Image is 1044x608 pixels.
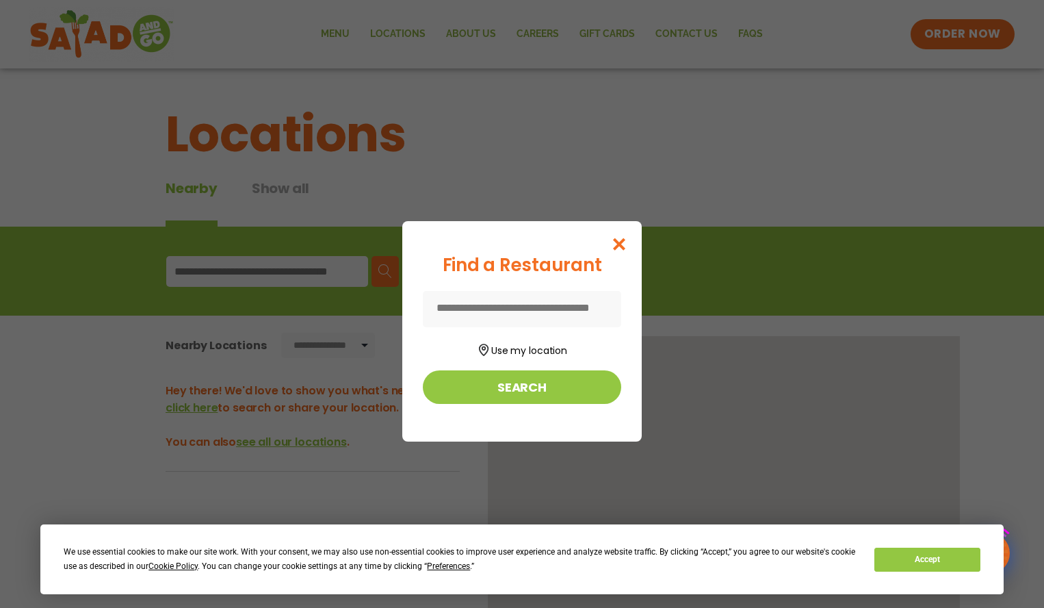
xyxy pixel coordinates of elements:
[64,545,858,574] div: We use essential cookies to make our site work. With your consent, we may also use non-essential ...
[423,252,621,279] div: Find a Restaurant
[874,548,980,572] button: Accept
[597,221,642,267] button: Close modal
[40,524,1004,594] div: Cookie Consent Prompt
[427,561,470,571] span: Preferences
[423,370,621,404] button: Search
[148,561,198,571] span: Cookie Policy
[423,340,621,358] button: Use my location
